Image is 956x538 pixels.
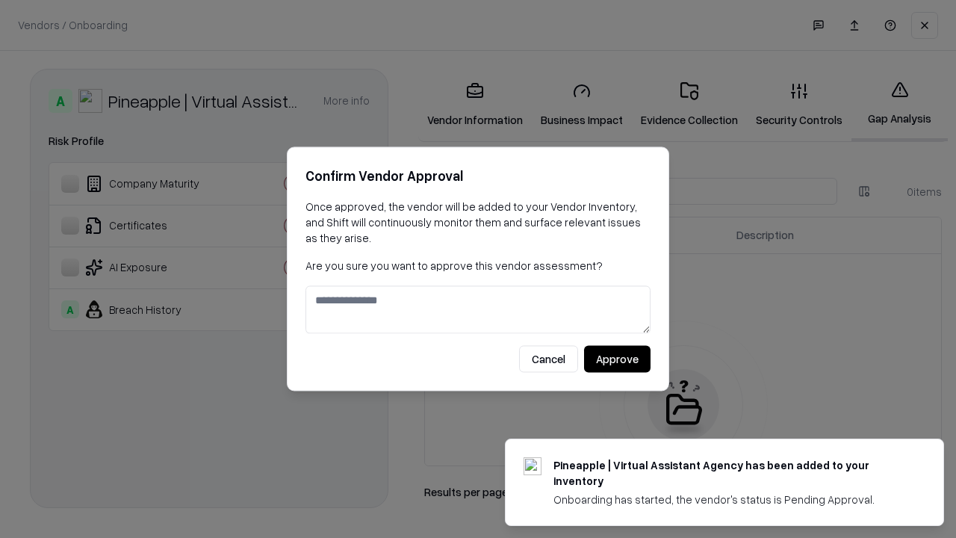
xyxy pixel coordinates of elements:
p: Are you sure you want to approve this vendor assessment? [305,258,651,273]
button: Approve [584,346,651,373]
h2: Confirm Vendor Approval [305,165,651,187]
div: Onboarding has started, the vendor's status is Pending Approval. [553,492,907,507]
p: Once approved, the vendor will be added to your Vendor Inventory, and Shift will continuously mon... [305,199,651,246]
div: Pineapple | Virtual Assistant Agency has been added to your inventory [553,457,907,489]
img: trypineapple.com [524,457,541,475]
button: Cancel [519,346,578,373]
